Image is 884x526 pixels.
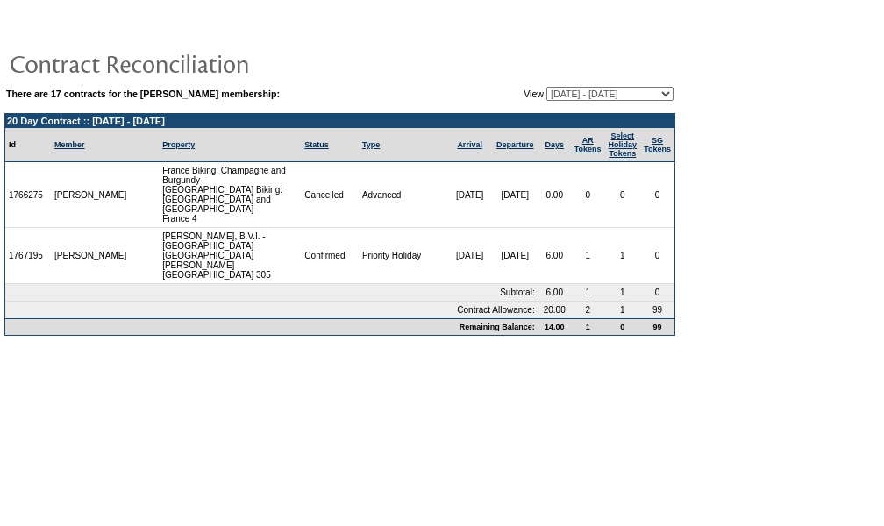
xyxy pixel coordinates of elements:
td: 20 Day Contract :: [DATE] - [DATE] [5,114,674,128]
td: 0 [640,228,674,284]
td: 0.00 [538,162,571,228]
a: Departure [496,140,534,149]
td: 99 [640,302,674,318]
td: 0 [640,284,674,302]
td: 14.00 [538,318,571,335]
a: SGTokens [644,136,671,153]
td: 20.00 [538,302,571,318]
a: Member [54,140,85,149]
td: Confirmed [301,228,359,284]
td: Priority Holiday [359,228,447,284]
td: 6.00 [538,228,571,284]
td: 0 [605,318,641,335]
td: [DATE] [492,228,538,284]
a: Property [162,140,195,149]
td: 6.00 [538,284,571,302]
td: 1767195 [5,228,51,284]
td: 1 [571,228,605,284]
td: 1 [605,228,641,284]
a: Type [362,140,380,149]
td: Contract Allowance: [5,302,538,318]
td: 1 [605,284,641,302]
td: 99 [640,318,674,335]
td: View: [438,87,674,101]
td: Remaining Balance: [5,318,538,335]
td: [PERSON_NAME] [51,162,131,228]
a: Arrival [457,140,482,149]
td: France Biking: Champagne and Burgundy - [GEOGRAPHIC_DATA] Biking: [GEOGRAPHIC_DATA] and [GEOGRAPH... [159,162,301,228]
td: [DATE] [447,228,491,284]
td: Advanced [359,162,447,228]
img: pgTtlContractReconciliation.gif [9,46,360,81]
td: Id [5,128,51,162]
td: 1 [605,302,641,318]
td: 0 [640,162,674,228]
a: Days [545,140,564,149]
a: Status [304,140,329,149]
td: 0 [571,162,605,228]
b: There are 17 contracts for the [PERSON_NAME] membership: [6,89,280,99]
td: [PERSON_NAME], B.V.I. - [GEOGRAPHIC_DATA] [GEOGRAPHIC_DATA][PERSON_NAME] [GEOGRAPHIC_DATA] 305 [159,228,301,284]
td: [DATE] [447,162,491,228]
a: ARTokens [574,136,602,153]
td: 0 [605,162,641,228]
td: Cancelled [301,162,359,228]
td: 1 [571,284,605,302]
td: [DATE] [492,162,538,228]
a: Select HolidayTokens [609,131,638,158]
td: 1766275 [5,162,51,228]
td: [PERSON_NAME] [51,228,131,284]
td: Subtotal: [5,284,538,302]
td: 1 [571,318,605,335]
td: 2 [571,302,605,318]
